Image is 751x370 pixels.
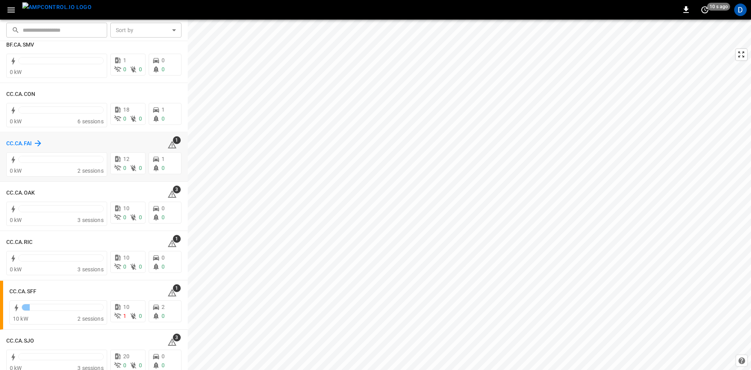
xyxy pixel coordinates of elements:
[123,156,129,162] span: 12
[139,66,142,72] span: 0
[162,304,165,310] span: 2
[699,4,711,16] button: set refresh interval
[13,316,28,322] span: 10 kW
[10,217,22,223] span: 0 kW
[10,266,22,273] span: 0 kW
[162,353,165,359] span: 0
[162,214,165,220] span: 0
[123,57,126,63] span: 1
[123,116,126,122] span: 0
[6,238,32,247] h6: CC.CA.RIC
[139,214,142,220] span: 0
[162,313,165,319] span: 0
[162,57,165,63] span: 0
[77,168,104,174] span: 2 sessions
[22,2,92,12] img: ampcontrol.io logo
[139,313,142,319] span: 0
[162,66,165,72] span: 0
[77,118,104,125] span: 6 sessions
[123,254,129,261] span: 10
[707,3,730,11] span: 10 s ago
[10,69,22,75] span: 0 kW
[123,214,126,220] span: 0
[123,264,126,270] span: 0
[123,353,129,359] span: 20
[162,362,165,368] span: 0
[10,118,22,125] span: 0 kW
[123,313,126,319] span: 1
[77,266,104,273] span: 3 sessions
[10,168,22,174] span: 0 kW
[162,106,165,113] span: 1
[6,90,35,99] h6: CC.CA.CON
[188,20,751,370] canvas: Map
[173,186,181,193] span: 3
[6,139,32,148] h6: CC.CA.FAI
[139,362,142,368] span: 0
[139,165,142,171] span: 0
[734,4,747,16] div: profile-icon
[6,337,34,345] h6: CC.CA.SJO
[173,136,181,144] span: 1
[162,205,165,211] span: 0
[162,254,165,261] span: 0
[162,116,165,122] span: 0
[173,235,181,243] span: 1
[123,106,129,113] span: 18
[123,205,129,211] span: 10
[162,156,165,162] span: 1
[6,41,34,49] h6: BF.CA.SMV
[9,287,36,296] h6: CC.CA.SFF
[123,362,126,368] span: 0
[77,217,104,223] span: 3 sessions
[123,304,129,310] span: 10
[77,316,104,322] span: 2 sessions
[173,334,181,341] span: 3
[139,116,142,122] span: 0
[123,165,126,171] span: 0
[162,165,165,171] span: 0
[162,264,165,270] span: 0
[139,264,142,270] span: 0
[173,284,181,292] span: 1
[123,66,126,72] span: 0
[6,189,35,197] h6: CC.CA.OAK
